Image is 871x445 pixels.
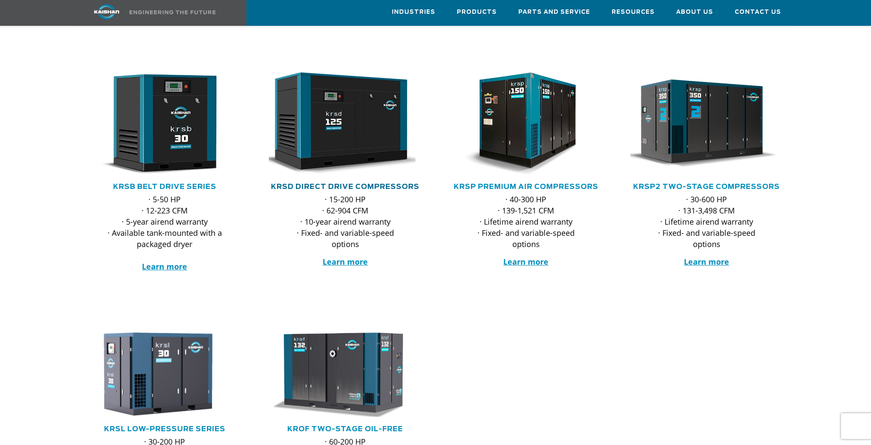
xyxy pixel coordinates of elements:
[518,0,590,24] a: Parts and Service
[735,0,781,24] a: Contact Us
[630,72,783,176] div: krsp350
[262,330,415,418] img: krof132
[684,256,729,267] a: Learn more
[392,7,435,17] span: Industries
[647,194,766,250] p: · 30-600 HP · 131-3,498 CFM · Lifetime airend warranty · Fixed- and variable-speed options
[676,7,713,17] span: About Us
[129,10,215,14] img: Engineering the future
[82,330,235,418] img: krsl30
[104,426,225,433] a: KRSL Low-Pressure Series
[88,72,241,176] div: krsb30
[323,256,368,267] a: Learn more
[269,72,422,176] div: krsd125
[467,194,585,250] p: · 40-300 HP · 139-1,521 CFM · Lifetime airend warranty · Fixed- and variable-speed options
[612,7,655,17] span: Resources
[82,72,235,176] img: krsb30
[74,4,139,19] img: kaishan logo
[735,7,781,17] span: Contact Us
[633,183,780,190] a: KRSP2 Two-Stage Compressors
[676,0,713,24] a: About Us
[457,7,497,17] span: Products
[88,330,241,418] div: krsl30
[457,0,497,24] a: Products
[612,0,655,24] a: Resources
[286,194,405,250] p: · 15-200 HP · 62-904 CFM · 10-year airend warranty · Fixed- and variable-speed options
[449,72,603,176] div: krsp150
[518,7,590,17] span: Parts and Service
[287,426,403,433] a: KROF TWO-STAGE OIL-FREE
[142,261,187,272] a: Learn more
[392,0,435,24] a: Industries
[503,256,548,267] a: Learn more
[113,183,216,190] a: KRSB Belt Drive Series
[443,72,596,176] img: krsp150
[105,194,224,272] p: · 5-50 HP · 12-223 CFM · 5-year airend warranty · Available tank-mounted with a packaged dryer
[262,72,415,176] img: krsd125
[454,183,598,190] a: KRSP Premium Air Compressors
[269,330,422,418] div: krof132
[271,183,419,190] a: KRSD Direct Drive Compressors
[624,72,777,176] img: krsp350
